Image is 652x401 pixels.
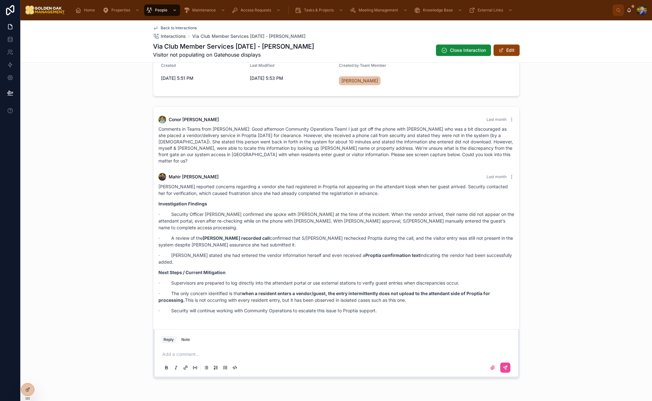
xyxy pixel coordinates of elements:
[494,45,520,56] button: Edit
[111,8,130,13] span: Properties
[144,4,180,16] a: People
[158,211,514,231] p: · Security Officer [PERSON_NAME] confirmed she spoke with [PERSON_NAME] at the time of the incide...
[158,270,226,275] strong: Next Steps / Current Mitigation
[158,290,514,303] p: · The only concern identified is that This is not occurring with every resident entry, but it has...
[158,291,490,303] strong: when a resident enters a vendor/guest, the entry intermittently does not upload to the attendant ...
[158,235,514,248] p: · A review of the confirmed that S/[PERSON_NAME] rechecked Proptia during the call, and the visit...
[348,4,411,16] a: Meeting Management
[203,235,270,241] strong: [PERSON_NAME] recorded call
[73,4,99,16] a: Home
[169,174,219,180] span: Mahir [PERSON_NAME]
[478,8,503,13] span: External Links
[436,45,491,56] button: Close Interaction
[25,5,65,15] img: App logo
[293,4,347,16] a: Tasks & Projects
[153,25,197,31] a: Back to Interactions
[153,42,314,51] h1: Via Club Member Services [DATE] - [PERSON_NAME]
[450,47,486,53] span: Close Interaction
[181,4,228,16] a: Maintenance
[101,4,143,16] a: Properties
[339,76,381,85] a: [PERSON_NAME]
[84,8,95,13] span: Home
[161,63,176,68] span: Created
[161,336,176,343] button: Reply
[250,63,274,68] span: Last Modified
[179,336,193,343] button: Note
[192,33,305,39] a: Via Club Member Services [DATE] - [PERSON_NAME]
[467,4,516,16] a: External Links
[158,307,514,314] p: · Security will continue working with Community Operations to escalate this issue to Proptia supp...
[412,4,466,16] a: Knowledge Base
[70,3,613,17] div: scrollable content
[304,8,334,13] span: Tasks & Projects
[158,183,514,197] p: [PERSON_NAME] reported concerns regarding a vendor she had registered in Proptia not appearing on...
[250,75,334,81] span: [DATE] 5:53 PM
[153,33,186,39] a: Interactions
[341,78,378,84] span: [PERSON_NAME]
[192,8,216,13] span: Maintenance
[158,126,513,163] span: Comments in Teams from [PERSON_NAME]: Good afternoon Community Operations Team! I just got off th...
[153,51,314,59] span: Visitor not populating on Gatehouse displays
[161,75,245,81] span: [DATE] 5:51 PM
[158,252,514,265] p: · [PERSON_NAME] stated she had entered the vendor information herself and even received a indicat...
[487,174,507,179] span: Last month
[161,25,197,31] span: Back to Interactions
[365,252,420,258] strong: Proptia confirmation text
[158,280,514,286] p: · Supervisors are prepared to log directly into the attendant portal or use external stations to ...
[155,8,167,13] span: People
[487,117,507,122] span: Last month
[423,8,453,13] span: Knowledge Base
[241,8,271,13] span: Access Requests
[359,8,398,13] span: Meeting Management
[181,337,190,342] div: Note
[230,4,284,16] a: Access Requests
[158,201,207,206] strong: Investigation Findings
[339,63,386,68] span: Created by Team Member
[169,116,219,123] span: Conor [PERSON_NAME]
[161,33,186,39] span: Interactions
